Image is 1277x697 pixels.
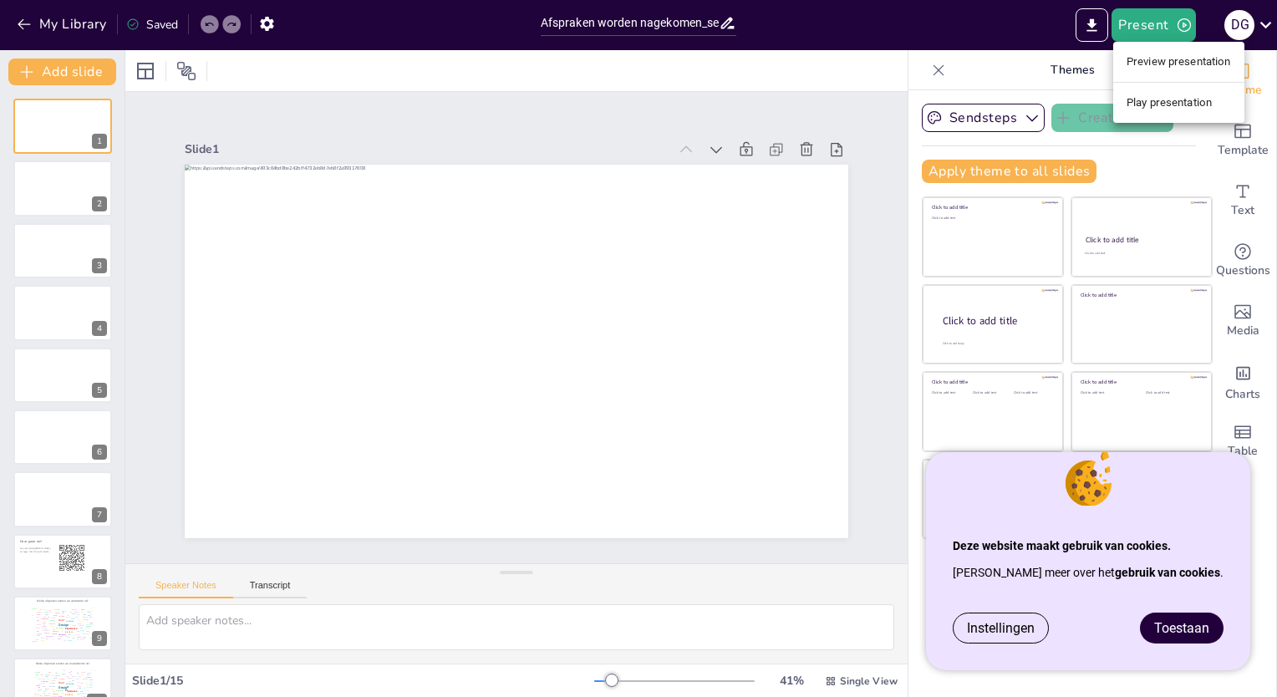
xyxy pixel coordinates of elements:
a: gebruik van cookies [1115,566,1220,579]
li: Preview presentation [1113,48,1244,75]
li: Play presentation [1113,89,1244,116]
span: Instellingen [967,620,1035,636]
span: Toestaan [1154,620,1209,636]
strong: Deze website maakt gebruik van cookies. [953,539,1171,552]
p: [PERSON_NAME] meer over het . [953,559,1224,586]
